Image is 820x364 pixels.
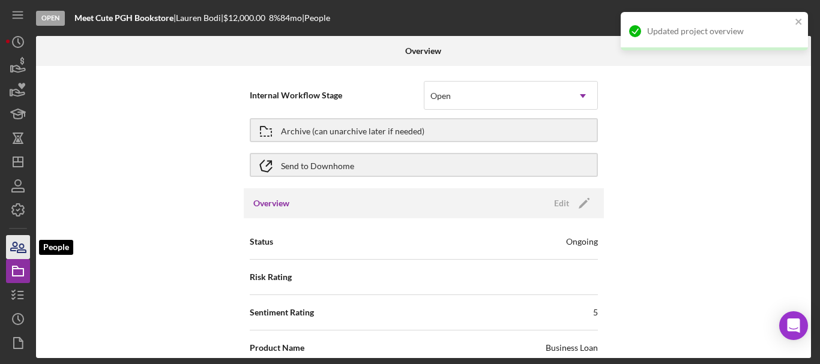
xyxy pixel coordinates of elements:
[223,13,269,23] div: $12,000.00
[795,17,803,28] button: close
[74,13,173,23] b: Meet Cute PGH Bookstore
[250,236,273,248] span: Status
[547,194,594,212] button: Edit
[281,154,354,176] div: Send to Downhome
[250,306,314,318] span: Sentiment Rating
[74,13,176,23] div: |
[280,13,302,23] div: 84 mo
[302,13,330,23] div: | People
[546,342,598,354] div: Business Loan
[593,306,598,318] div: 5
[554,194,569,212] div: Edit
[176,13,223,23] div: Lauren Bodi |
[269,13,280,23] div: 8 %
[405,46,441,56] b: Overview
[566,236,598,248] div: Ongoing
[250,271,292,283] span: Risk Rating
[281,119,424,141] div: Archive (can unarchive later if needed)
[647,26,791,36] div: Updated project overview
[36,11,65,26] div: Open
[250,342,304,354] span: Product Name
[253,197,289,209] h3: Overview
[250,118,598,142] button: Archive (can unarchive later if needed)
[250,153,598,177] button: Send to Downhome
[250,89,424,101] span: Internal Workflow Stage
[430,91,451,101] div: Open
[779,311,808,340] div: Open Intercom Messenger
